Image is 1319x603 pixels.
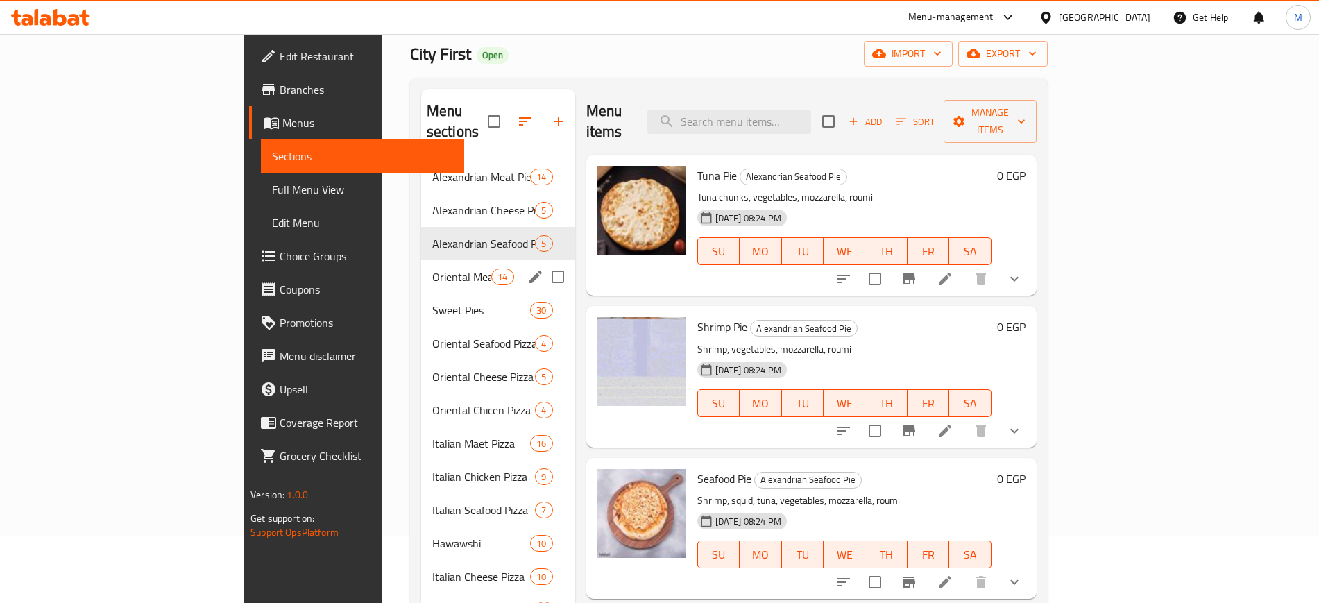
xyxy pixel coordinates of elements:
[913,545,944,565] span: FR
[964,566,998,599] button: delete
[536,204,552,217] span: 5
[432,235,536,252] span: Alexandrian Seafood Pie
[751,321,857,337] span: Alexandrian Seafood Pie
[261,173,463,206] a: Full Menu View
[745,241,776,262] span: MO
[704,545,734,565] span: SU
[261,139,463,173] a: Sections
[892,262,926,296] button: Branch-specific-item
[754,472,862,489] div: Alexandrian Seafood Pie
[432,368,536,385] div: Oriental Cheese Pizza
[421,393,575,427] div: Oriental Chicen Pizza4
[944,100,1037,143] button: Manage items
[432,468,536,485] span: Italian Chicken Pizza
[536,504,552,517] span: 7
[280,414,452,431] span: Coverage Report
[280,81,452,98] span: Branches
[788,545,818,565] span: TU
[432,335,536,352] span: Oriental Seafood Pizza
[421,527,575,560] div: Hawawshi10
[432,269,491,285] span: Oriental Meat Pizza
[740,169,846,185] span: Alexandrian Seafood Pie
[710,212,787,225] span: [DATE] 08:24 PM
[536,371,552,384] span: 5
[421,327,575,360] div: Oriental Seafood Pizza4
[280,48,452,65] span: Edit Restaurant
[597,166,686,255] img: Tuna Pie
[887,111,944,133] span: Sort items
[597,469,686,558] img: Seafood Pie
[249,239,463,273] a: Choice Groups
[1006,271,1023,287] svg: Show Choices
[998,414,1031,448] button: show more
[949,237,991,265] button: SA
[829,545,860,565] span: WE
[998,566,1031,599] button: show more
[249,73,463,106] a: Branches
[843,111,887,133] button: Add
[949,389,991,417] button: SA
[421,427,575,460] div: Italian Maet Pizza16
[586,101,631,142] h2: Menu items
[860,264,890,294] span: Select to update
[597,317,686,406] img: Shrimp Pie
[697,165,737,186] span: Tuna Pie
[846,114,884,130] span: Add
[740,237,781,265] button: MO
[272,214,452,231] span: Edit Menu
[997,317,1026,337] h6: 0 EGP
[740,389,781,417] button: MO
[509,105,542,138] span: Sort sections
[410,38,471,69] span: City First
[250,509,314,527] span: Get support on:
[272,181,452,198] span: Full Menu View
[280,348,452,364] span: Menu disclaimer
[280,381,452,398] span: Upsell
[958,41,1048,67] button: export
[788,393,818,414] span: TU
[525,266,546,287] button: edit
[697,541,740,568] button: SU
[535,235,552,252] div: items
[829,241,860,262] span: WE
[998,262,1031,296] button: show more
[432,435,530,452] span: Italian Maet Pizza
[937,574,953,591] a: Edit menu item
[249,306,463,339] a: Promotions
[843,111,887,133] span: Add item
[492,271,513,284] span: 14
[421,560,575,593] div: Italian Cheese Pizza10
[477,49,509,61] span: Open
[782,541,824,568] button: TU
[997,469,1026,489] h6: 0 EGP
[788,241,818,262] span: TU
[697,316,747,337] span: Shrimp Pie
[280,448,452,464] span: Grocery Checklist
[740,169,847,185] div: Alexandrian Seafood Pie
[535,202,552,219] div: items
[421,160,575,194] div: Alexandrian Meat Pie14
[1059,10,1150,25] div: [GEOGRAPHIC_DATA]
[531,304,552,317] span: 30
[745,393,776,414] span: MO
[908,237,949,265] button: FR
[647,110,811,134] input: search
[865,237,907,265] button: TH
[272,148,452,164] span: Sections
[535,368,552,385] div: items
[280,248,452,264] span: Choice Groups
[249,106,463,139] a: Menus
[969,45,1037,62] span: export
[875,45,942,62] span: import
[432,169,530,185] span: Alexandrian Meat Pie
[697,468,751,489] span: Seafood Pie
[287,486,308,504] span: 1.0.0
[827,414,860,448] button: sort-choices
[955,104,1026,139] span: Manage items
[536,237,552,250] span: 5
[249,40,463,73] a: Edit Restaurant
[282,114,452,131] span: Menus
[249,273,463,306] a: Coupons
[913,241,944,262] span: FR
[964,262,998,296] button: delete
